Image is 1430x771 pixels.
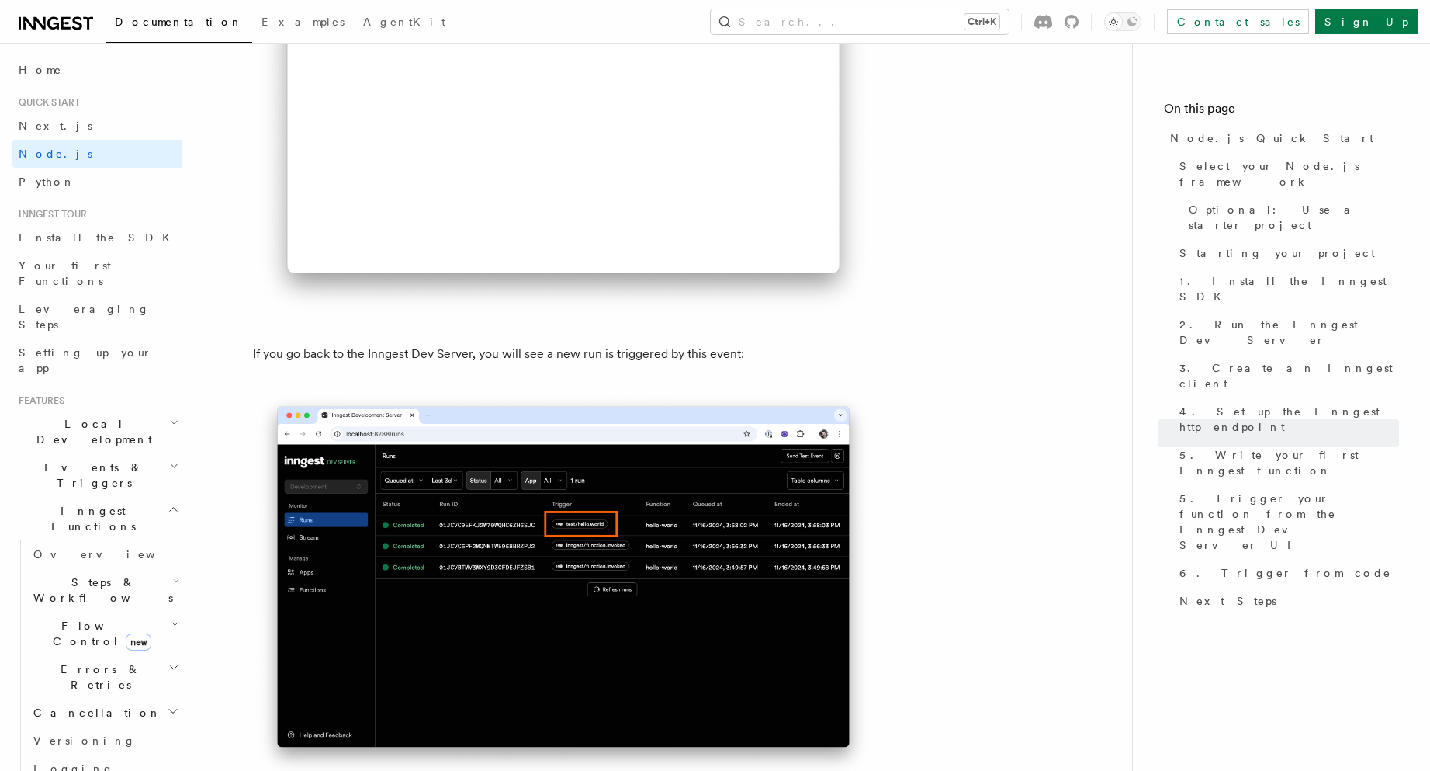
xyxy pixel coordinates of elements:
span: Inngest tour [12,208,87,221]
button: Events & Triggers [12,453,182,497]
a: Your first Functions [12,252,182,295]
button: Toggle dark mode [1104,12,1141,31]
a: Python [12,168,182,196]
span: Inngest Functions [12,503,168,534]
span: 5. Trigger your function from the Inngest Dev Server UI [1179,491,1399,553]
span: Events & Triggers [12,460,169,491]
a: Starting your project [1173,239,1399,267]
span: Your first Functions [19,259,111,287]
span: Setting up your app [19,346,152,374]
button: Search...Ctrl+K [711,9,1009,34]
span: Features [12,394,64,407]
span: Documentation [115,16,243,28]
span: Examples [261,16,345,28]
a: Home [12,56,182,84]
a: Versioning [27,727,182,755]
span: Optional: Use a starter project [1189,202,1399,233]
span: 2. Run the Inngest Dev Server [1179,317,1399,348]
span: 5. Write your first Inngest function [1179,447,1399,478]
span: Quick start [12,96,80,109]
a: Optional: Use a starter project [1182,196,1399,239]
a: Next Steps [1173,587,1399,615]
a: 5. Trigger your function from the Inngest Dev Server UI [1173,484,1399,559]
a: Install the SDK [12,224,182,252]
span: Errors & Retries [27,662,168,693]
a: Documentation [106,5,252,43]
a: Leveraging Steps [12,295,182,339]
span: Next.js [19,120,92,132]
span: Node.js [19,148,92,160]
p: If you go back to the Inngest Dev Server, you will see a new run is triggered by this event: [253,343,874,365]
span: 4. Set up the Inngest http endpoint [1179,404,1399,435]
span: Starting your project [1179,245,1375,261]
span: Install the SDK [19,231,179,244]
a: 4. Set up the Inngest http endpoint [1173,398,1399,441]
a: 3. Create an Inngest client [1173,354,1399,398]
a: 5. Write your first Inngest function [1173,441,1399,484]
button: Errors & Retries [27,655,182,699]
a: Sign Up [1315,9,1418,34]
button: Flow Controlnew [27,612,182,655]
a: Examples [252,5,354,42]
h4: On this page [1164,99,1399,124]
span: Select your Node.js framework [1179,158,1399,189]
span: 6. Trigger from code [1179,565,1391,581]
span: Steps & Workflows [27,575,173,606]
a: Node.js [12,140,182,168]
span: 3. Create an Inngest client [1179,360,1399,391]
button: Cancellation [27,699,182,727]
a: Setting up your app [12,339,182,382]
a: Select your Node.js framework [1173,152,1399,196]
span: AgentKit [363,16,445,28]
span: Local Development [12,416,169,447]
span: Leveraging Steps [19,303,150,331]
button: Inngest Functions [12,497,182,540]
a: Node.js Quick Start [1164,124,1399,152]
a: 1. Install the Inngest SDK [1173,267,1399,311]
kbd: Ctrl+K [964,14,999,30]
span: new [126,634,151,651]
a: 6. Trigger from code [1173,559,1399,587]
span: Flow Control [27,618,171,649]
span: Next Steps [1179,593,1276,609]
button: Steps & Workflows [27,568,182,612]
span: Overview [33,548,193,561]
a: 2. Run the Inngest Dev Server [1173,311,1399,354]
span: Python [19,175,75,188]
span: Node.js Quick Start [1170,130,1373,146]
a: AgentKit [354,5,455,42]
span: 1. Install the Inngest SDK [1179,273,1399,304]
a: Overview [27,540,182,568]
span: Home [19,62,62,78]
span: Versioning [33,735,136,747]
a: Contact sales [1167,9,1309,34]
a: Next.js [12,112,182,140]
span: Cancellation [27,705,161,721]
button: Local Development [12,410,182,453]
